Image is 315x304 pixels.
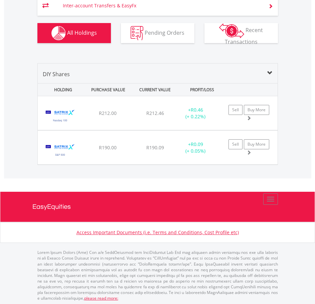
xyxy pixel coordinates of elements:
[146,144,164,151] span: R190.09
[179,84,225,96] div: PROFIT/LOSS
[244,139,269,149] a: Buy More
[121,23,194,43] button: Pending Orders
[43,70,70,78] span: DIY Shares
[228,105,243,115] a: Sell
[244,105,269,115] a: Buy More
[191,107,203,113] span: R0.46
[99,144,117,151] span: R190.00
[84,295,118,301] a: please read more:
[175,107,216,120] div: + (+ 0.22%)
[99,110,117,116] span: R212.00
[32,192,283,222] a: EasyEquities
[146,110,164,116] span: R212.46
[86,84,131,96] div: PURCHASE VALUE
[204,23,278,43] button: Recent Transactions
[51,26,66,40] img: holdings-wht.png
[41,139,80,163] img: EQU.ZA.STX500.png
[38,84,84,96] div: HOLDING
[228,139,243,149] a: Sell
[219,23,244,38] img: transactions-zar-wht.png
[145,29,184,36] span: Pending Orders
[37,250,278,301] p: Lorem Ipsum Dolors (Ame) Con a/e SeddOeiusmod tem InciDiduntut Lab Etd mag aliquaen admin veniamq...
[132,84,178,96] div: CURRENT VALUE
[191,141,203,147] span: R0.09
[63,1,260,11] td: Inter-account Transfers & EasyFx
[67,29,97,36] span: All Holdings
[76,229,239,236] a: Access Important Documents (i.e. Terms and Conditions, Cost Profile etc)
[175,141,216,154] div: + (+ 0.05%)
[37,23,111,43] button: All Holdings
[131,26,143,40] img: pending_instructions-wht.png
[41,105,80,128] img: EQU.ZA.STXNDQ.png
